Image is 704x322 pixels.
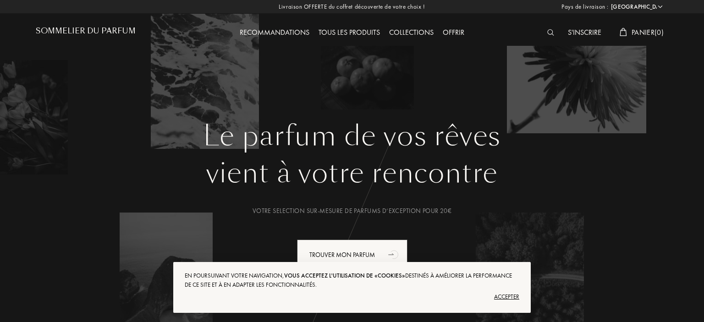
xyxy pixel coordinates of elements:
div: Tous les produits [314,27,385,39]
div: vient à votre rencontre [43,153,661,194]
div: Recommandations [235,27,314,39]
img: cart_white.svg [620,28,627,36]
a: Tous les produits [314,27,385,37]
div: Accepter [185,289,519,304]
img: search_icn_white.svg [547,29,554,36]
span: Panier ( 0 ) [632,27,664,37]
span: vous acceptez l'utilisation de «cookies» [284,272,405,279]
a: Collections [385,27,438,37]
div: S'inscrire [563,27,606,39]
a: Trouver mon parfumanimation [290,240,414,270]
a: Offrir [438,27,469,37]
div: Collections [385,27,438,39]
div: Votre selection sur-mesure de parfums d’exception pour 20€ [43,206,661,216]
div: Trouver mon parfum [297,240,407,270]
span: Pays de livraison : [561,2,609,11]
a: Sommelier du Parfum [36,27,136,39]
div: En poursuivant votre navigation, destinés à améliorer la performance de ce site et à en adapter l... [185,271,519,289]
a: Recommandations [235,27,314,37]
div: animation [385,245,403,263]
h1: Sommelier du Parfum [36,27,136,35]
div: Offrir [438,27,469,39]
a: S'inscrire [563,27,606,37]
h1: Le parfum de vos rêves [43,120,661,153]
